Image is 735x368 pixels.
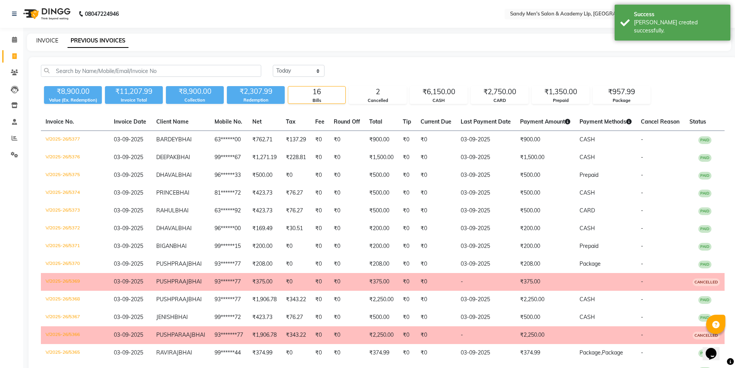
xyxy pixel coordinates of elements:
[456,237,515,255] td: 03-09-2025
[248,273,281,291] td: ₹375.00
[634,10,725,19] div: Success
[178,136,192,143] span: BHAI
[215,118,242,125] span: Mobile No.
[114,136,143,143] span: 03-09-2025
[248,131,281,149] td: ₹762.71
[532,97,589,104] div: Prepaid
[248,326,281,344] td: ₹1,906.78
[156,207,175,214] span: RAHUL
[416,255,456,273] td: ₹0
[248,344,281,362] td: ₹374.99
[641,154,643,161] span: -
[515,166,575,184] td: ₹500.00
[698,154,711,162] span: PAID
[311,237,329,255] td: ₹0
[281,291,311,309] td: ₹343.22
[365,326,398,344] td: ₹2,250.00
[41,220,109,237] td: V/2025-26/5372
[41,149,109,166] td: V/2025-26/5376
[641,136,643,143] span: -
[156,189,176,196] span: PRINCE
[515,184,575,202] td: ₹500.00
[248,255,281,273] td: ₹208.00
[252,118,262,125] span: Net
[532,86,589,97] div: ₹1,350.00
[311,255,329,273] td: ₹0
[416,273,456,291] td: ₹0
[114,154,143,161] span: 03-09-2025
[41,184,109,202] td: V/2025-26/5374
[311,344,329,362] td: ₹0
[520,118,570,125] span: Payment Amount
[456,131,515,149] td: 03-09-2025
[177,154,190,161] span: BHAI
[179,349,192,356] span: BHAI
[156,225,178,232] span: DHAVAL
[156,171,178,178] span: DHAVAL
[456,220,515,237] td: 03-09-2025
[365,220,398,237] td: ₹200.00
[334,118,360,125] span: Round Off
[41,309,109,326] td: V/2025-26/5367
[114,118,146,125] span: Invoice Date
[41,131,109,149] td: V/2025-26/5377
[329,184,365,202] td: ₹0
[178,171,192,178] span: BHAI
[698,243,711,251] span: PAID
[248,149,281,166] td: ₹1,271.19
[281,184,311,202] td: ₹76.27
[365,202,398,220] td: ₹500.00
[311,166,329,184] td: ₹0
[281,220,311,237] td: ₹30.51
[365,255,398,273] td: ₹208.00
[641,260,643,267] span: -
[515,291,575,309] td: ₹2,250.00
[456,344,515,362] td: 03-09-2025
[174,314,188,321] span: BHAI
[416,309,456,326] td: ₹0
[311,131,329,149] td: ₹0
[41,273,109,291] td: V/2025-26/5369
[580,225,595,232] span: CASH
[329,131,365,149] td: ₹0
[41,202,109,220] td: V/2025-26/5373
[515,237,575,255] td: ₹200.00
[248,220,281,237] td: ₹169.49
[329,344,365,362] td: ₹0
[311,220,329,237] td: ₹0
[36,37,58,44] a: INVOICE
[693,278,720,286] span: CANCELLED
[580,189,595,196] span: CASH
[311,202,329,220] td: ₹0
[41,166,109,184] td: V/2025-26/5375
[593,86,650,97] div: ₹957.99
[248,309,281,326] td: ₹423.73
[641,189,643,196] span: -
[329,255,365,273] td: ₹0
[416,184,456,202] td: ₹0
[248,291,281,309] td: ₹1,906.78
[580,314,595,321] span: CASH
[456,273,515,291] td: -
[456,149,515,166] td: 03-09-2025
[41,255,109,273] td: V/2025-26/5370
[456,309,515,326] td: 03-09-2025
[114,207,143,214] span: 03-09-2025
[515,131,575,149] td: ₹900.00
[114,225,143,232] span: 03-09-2025
[693,332,720,339] span: CANCELLED
[156,118,189,125] span: Client Name
[41,326,109,344] td: V/2025-26/5366
[188,296,202,303] span: BHAI
[689,118,706,125] span: Status
[602,349,623,356] span: Package
[114,189,143,196] span: 03-09-2025
[41,291,109,309] td: V/2025-26/5368
[311,184,329,202] td: ₹0
[114,349,143,356] span: 03-09-2025
[288,86,345,97] div: 16
[188,260,202,267] span: BHAI
[44,86,102,97] div: ₹8,900.00
[641,225,643,232] span: -
[166,86,224,97] div: ₹8,900.00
